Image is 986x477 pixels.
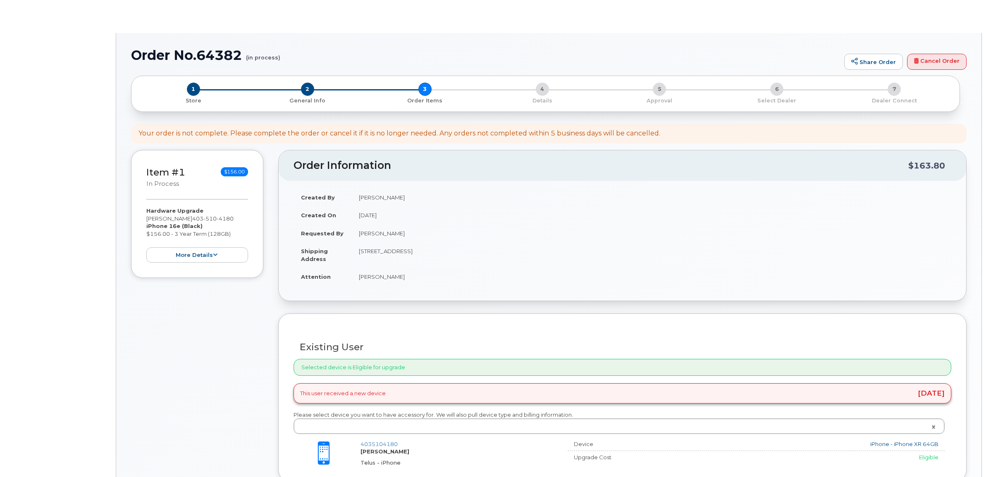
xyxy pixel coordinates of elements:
span: 4180 [217,215,234,222]
a: 1 Store [138,96,249,104]
strong: Created By [301,194,335,201]
h3: Existing User [300,342,945,352]
strong: [PERSON_NAME] [360,448,409,455]
td: [PERSON_NAME] [351,224,951,242]
a: 2 General Info [249,96,366,104]
h1: Order No.64382 [131,48,840,62]
strong: Attention [301,273,331,280]
div: Selected device is Eligible for upgrade [294,359,951,376]
a: Item #1 [146,166,185,178]
td: [STREET_ADDRESS] [351,242,951,268]
strong: Hardware Upgrade [146,207,203,214]
strong: iPhone 16e (Black) [146,223,203,229]
div: Device [568,440,725,448]
a: 4035104180 [360,441,398,447]
p: Store [141,97,246,104]
span: 403 [192,215,234,222]
div: Eligible [731,453,938,461]
span: 1 [187,83,200,96]
p: General Info [252,97,363,104]
button: more details [146,247,248,263]
td: [PERSON_NAME] [351,268,951,286]
div: Please select device you want to have accessory for. We will also pull device type and billing in... [294,411,951,434]
span: $156.00 [221,167,248,176]
td: [PERSON_NAME] [351,188,951,206]
div: This user received a new device [294,383,951,404]
div: Your order is not complete. Please complete the order or cancel it if it is no longer needed. Any... [138,129,660,138]
div: $163.80 [908,158,945,173]
small: in process [146,180,179,187]
div: iPhone - iPhone XR 64GB [731,440,938,448]
h2: Order Information [294,160,908,171]
strong: Created On [301,212,336,218]
strong: Requested By [301,230,344,237]
div: Upgrade Cost [568,453,725,461]
div: Telus - iPhone [360,459,554,467]
a: Share Order [844,54,903,70]
span: [DATE] [918,390,945,397]
small: (in process) [246,48,280,61]
td: [DATE] [351,206,951,224]
a: Cancel Order [907,54,967,70]
span: 510 [203,215,217,222]
div: [PERSON_NAME] $156.00 - 3 Year Term (128GB) [146,207,248,263]
span: 2 [301,83,314,96]
strong: Shipping Address [301,248,328,262]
